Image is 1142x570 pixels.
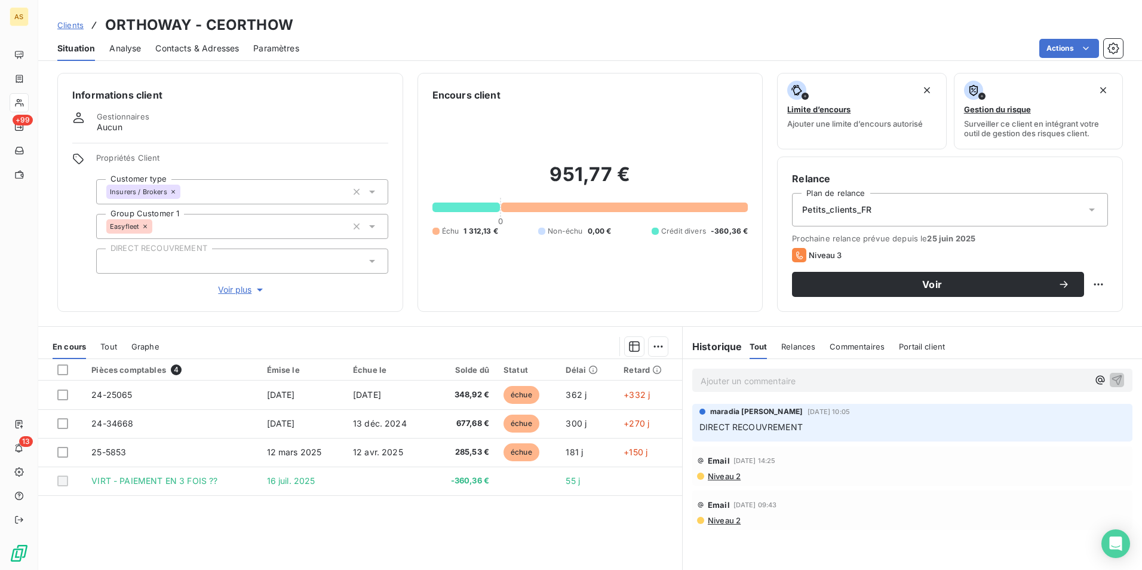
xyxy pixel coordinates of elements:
span: échue [504,386,539,404]
span: 25 juin 2025 [927,234,975,243]
h6: Informations client [72,88,388,102]
span: Email [708,456,730,465]
span: 24-34668 [91,418,133,428]
span: Easyfleet [110,223,139,230]
span: 181 j [566,447,583,457]
span: 55 j [566,476,580,486]
span: 677,68 € [438,418,489,430]
span: 0,00 € [588,226,612,237]
span: Échu [442,226,459,237]
span: Paramètres [253,42,299,54]
span: 25-5853 [91,447,126,457]
span: 285,53 € [438,446,489,458]
span: 13 déc. 2024 [353,418,407,428]
h6: Historique [683,339,742,354]
span: Ajouter une limite d’encours autorisé [787,119,923,128]
span: [DATE] 09:43 [733,501,777,508]
div: Pièces comptables [91,364,252,375]
span: Surveiller ce client en intégrant votre outil de gestion des risques client. [964,119,1113,138]
span: Portail client [899,342,945,351]
span: Niveau 3 [809,250,842,260]
span: [DATE] 10:05 [808,408,850,415]
span: -360,36 € [711,226,748,237]
span: Propriétés Client [96,153,388,170]
span: 300 j [566,418,587,428]
input: Ajouter une valeur [106,256,116,266]
span: Contacts & Adresses [155,42,239,54]
h6: Encours client [432,88,501,102]
span: maradia [PERSON_NAME] [710,406,803,417]
span: Voir [806,280,1058,289]
span: 24-25065 [91,390,132,400]
span: Situation [57,42,95,54]
div: Solde dû [438,365,489,375]
span: Relances [781,342,815,351]
span: DIRECT RECOUVREMENT [699,422,803,432]
span: Tout [100,342,117,351]
span: Non-échu [548,226,582,237]
span: échue [504,443,539,461]
span: Gestion du risque [964,105,1031,114]
span: 12 avr. 2025 [353,447,403,457]
span: 1 312,13 € [463,226,498,237]
span: Crédit divers [661,226,706,237]
span: Gestionnaires [97,112,149,121]
div: Délai [566,365,609,375]
span: 348,92 € [438,389,489,401]
img: Logo LeanPay [10,544,29,563]
h2: 951,77 € [432,163,748,198]
div: AS [10,7,29,26]
span: En cours [53,342,86,351]
span: Analyse [109,42,141,54]
div: Émise le [267,365,339,375]
div: Échue le [353,365,423,375]
span: [DATE] [353,390,381,400]
span: Clients [57,20,84,30]
span: VIRT - PAIEMENT EN 3 FOIS ?? [91,476,217,486]
button: Gestion du risqueSurveiller ce client en intégrant votre outil de gestion des risques client. [954,73,1123,149]
span: 4 [171,364,182,375]
button: Voir [792,272,1084,297]
span: 13 [19,436,33,447]
h3: ORTHOWAY - CEORTHOW [105,14,293,36]
button: Limite d’encoursAjouter une limite d’encours autorisé [777,73,946,149]
span: +99 [13,115,33,125]
span: Niveau 2 [707,516,741,525]
span: Tout [750,342,768,351]
span: Prochaine relance prévue depuis le [792,234,1108,243]
span: 12 mars 2025 [267,447,322,457]
button: Actions [1039,39,1099,58]
span: -360,36 € [438,475,489,487]
button: Voir plus [96,283,388,296]
span: +332 j [624,390,650,400]
span: Voir plus [218,284,266,296]
div: Retard [624,365,675,375]
h6: Relance [792,171,1108,186]
span: Aucun [97,121,122,133]
span: +270 j [624,418,649,428]
input: Ajouter une valeur [152,221,162,232]
div: Open Intercom Messenger [1101,529,1130,558]
span: Insurers / Brokers [110,188,167,195]
span: [DATE] 14:25 [733,457,776,464]
span: +150 j [624,447,647,457]
span: Commentaires [830,342,885,351]
span: 16 juil. 2025 [267,476,315,486]
span: Email [708,500,730,510]
span: 0 [498,216,503,226]
span: 362 j [566,390,587,400]
span: Niveau 2 [707,471,741,481]
span: Graphe [131,342,159,351]
a: Clients [57,19,84,31]
span: Limite d’encours [787,105,851,114]
input: Ajouter une valeur [180,186,190,197]
span: échue [504,415,539,433]
div: Statut [504,365,551,375]
span: [DATE] [267,418,295,428]
span: Petits_clients_FR [802,204,871,216]
span: [DATE] [267,390,295,400]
